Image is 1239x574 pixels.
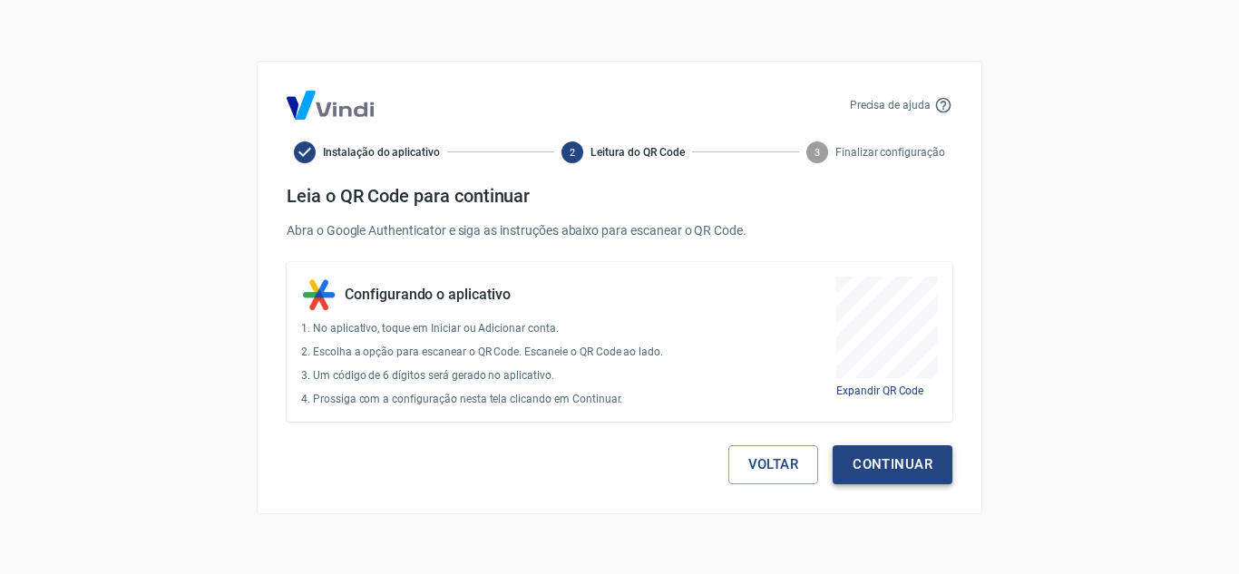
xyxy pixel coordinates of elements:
h4: Leia o QR Code para continuar [287,185,952,207]
span: Instalação do aplicativo [323,144,440,161]
p: 1. No aplicativo, toque em Iniciar ou Adicionar conta. [301,320,663,336]
img: Authenticator [301,277,337,313]
h5: Configurando o aplicativo [345,286,511,304]
p: Abra o Google Authenticator e siga as instruções abaixo para escanear o QR Code. [287,221,952,240]
button: Expandir QR Code [836,383,923,399]
p: 4. Prossiga com a configuração nesta tela clicando em Continuar. [301,391,663,407]
span: Expandir QR Code [836,384,923,397]
text: 3 [815,146,820,158]
button: Voltar [728,445,819,483]
p: Precisa de ajuda [850,97,931,113]
span: Leitura do QR Code [590,144,684,161]
img: Logo Vind [287,91,374,120]
p: 3. Um código de 6 dígitos será gerado no aplicativo. [301,367,663,384]
button: Continuar [833,445,952,483]
span: Finalizar configuração [835,144,945,161]
p: 2. Escolha a opção para escanear o QR Code. Escaneie o QR Code ao lado. [301,344,663,360]
text: 2 [570,146,575,158]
